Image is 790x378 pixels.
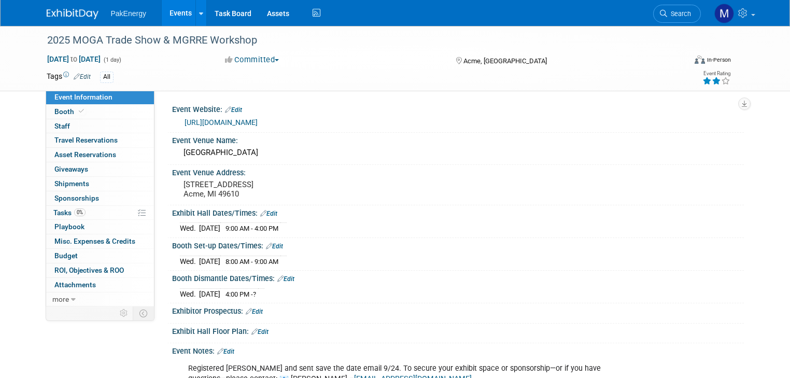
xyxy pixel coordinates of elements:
[44,31,673,50] div: 2025 MOGA Trade Show & MGRRE Workshop
[46,191,154,205] a: Sponsorships
[133,306,154,320] td: Toggle Event Tabs
[221,54,283,65] button: Committed
[180,145,736,161] div: [GEOGRAPHIC_DATA]
[74,73,91,80] a: Edit
[111,9,146,18] span: PakEnergy
[115,306,133,320] td: Personalize Event Tab Strip
[54,179,89,188] span: Shipments
[54,165,88,173] span: Giveaways
[707,56,731,64] div: In-Person
[46,234,154,248] a: Misc. Expenses & Credits
[46,292,154,306] a: more
[46,148,154,162] a: Asset Reservations
[180,288,199,299] td: Wed.
[46,133,154,147] a: Travel Reservations
[54,93,112,101] span: Event Information
[47,71,91,83] td: Tags
[225,258,278,265] span: 8:00 AM - 9:00 AM
[79,108,84,114] i: Booth reservation complete
[630,54,731,69] div: Event Format
[225,106,242,114] a: Edit
[54,107,86,116] span: Booth
[172,102,744,115] div: Event Website:
[53,208,86,217] span: Tasks
[54,194,99,202] span: Sponsorships
[199,288,220,299] td: [DATE]
[54,281,96,289] span: Attachments
[69,55,79,63] span: to
[54,122,70,130] span: Staff
[46,278,154,292] a: Attachments
[225,225,278,232] span: 9:00 AM - 4:00 PM
[46,162,154,176] a: Giveaways
[667,10,691,18] span: Search
[180,256,199,267] td: Wed.
[246,308,263,315] a: Edit
[46,220,154,234] a: Playbook
[46,206,154,220] a: Tasks0%
[54,251,78,260] span: Budget
[702,71,730,76] div: Event Rating
[54,237,135,245] span: Misc. Expenses & Credits
[199,223,220,234] td: [DATE]
[103,57,121,63] span: (1 day)
[172,271,744,284] div: Booth Dismantle Dates/Times:
[46,90,154,104] a: Event Information
[46,119,154,133] a: Staff
[46,249,154,263] a: Budget
[100,72,114,82] div: All
[172,303,744,317] div: Exhibitor Prospectus:
[253,290,256,298] span: ?
[172,165,744,178] div: Event Venue Address:
[172,133,744,146] div: Event Venue Name:
[266,243,283,250] a: Edit
[47,9,98,19] img: ExhibitDay
[46,177,154,191] a: Shipments
[251,328,269,335] a: Edit
[172,324,744,337] div: Exhibit Hall Floor Plan:
[695,55,705,64] img: Format-Inperson.png
[52,295,69,303] span: more
[172,205,744,219] div: Exhibit Hall Dates/Times:
[217,348,234,355] a: Edit
[260,210,277,217] a: Edit
[180,223,199,234] td: Wed.
[199,256,220,267] td: [DATE]
[172,238,744,251] div: Booth Set-up Dates/Times:
[463,57,547,65] span: Acme, [GEOGRAPHIC_DATA]
[46,263,154,277] a: ROI, Objectives & ROO
[54,222,84,231] span: Playbook
[277,275,294,283] a: Edit
[54,266,124,274] span: ROI, Objectives & ROO
[46,105,154,119] a: Booth
[185,118,258,127] a: [URL][DOMAIN_NAME]
[714,4,734,23] img: Mary Walker
[54,150,116,159] span: Asset Reservations
[653,5,701,23] a: Search
[74,208,86,216] span: 0%
[225,290,256,298] span: 4:00 PM -
[54,136,118,144] span: Travel Reservations
[184,180,399,199] pre: [STREET_ADDRESS] Acme, MI 49610
[172,343,744,357] div: Event Notes:
[47,54,101,64] span: [DATE] [DATE]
